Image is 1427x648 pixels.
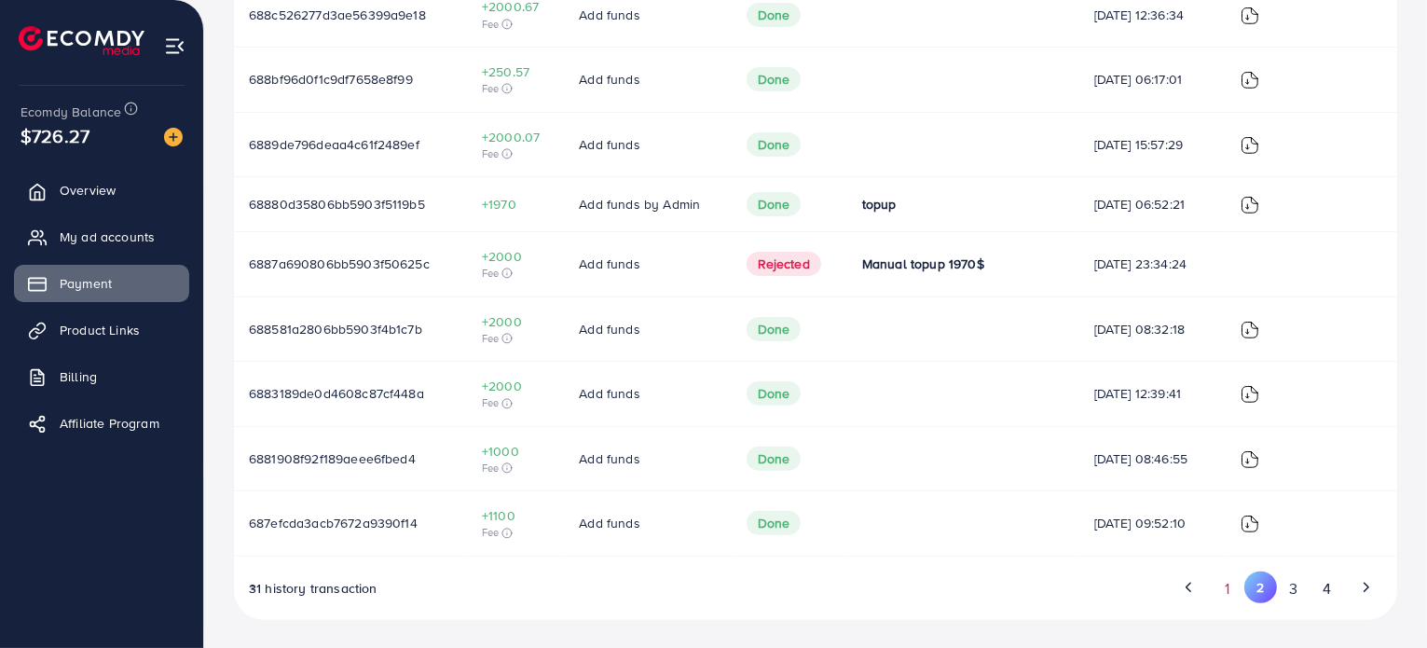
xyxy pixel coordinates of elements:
span: Done [747,447,802,471]
span: +2000 [482,247,549,266]
span: +1970 [482,195,549,214]
button: Go to page 2 [1244,572,1277,603]
span: +2000.07 [482,128,549,146]
span: Add funds by Admin [579,195,700,214]
span: [DATE] 06:17:01 [1094,70,1211,89]
span: Fee [482,331,549,346]
span: 6881908f92f189aeee6fbed4 [249,449,416,468]
a: Product Links [14,311,189,349]
a: Overview [14,172,189,209]
span: Add funds [579,6,639,24]
span: Done [747,511,802,535]
span: Add funds [579,449,639,468]
span: Overview [60,181,116,200]
span: Fee [482,525,549,540]
span: Fee [482,461,549,476]
img: ic-download-invoice.1f3c1b55.svg [1241,196,1259,214]
span: Billing [60,367,97,386]
span: +1000 [482,442,549,461]
span: Ecomdy Balance [21,103,121,121]
span: Add funds [579,135,639,154]
span: +250.57 [482,62,549,81]
span: [DATE] 12:39:41 [1094,384,1211,403]
span: Product Links [60,321,140,339]
span: Fee [482,146,549,161]
img: ic-download-invoice.1f3c1b55.svg [1241,321,1259,339]
span: Done [747,132,802,157]
button: Go to previous page [1173,572,1205,603]
a: My ad accounts [14,218,189,255]
span: 6889de796deaa4c61f2489ef [249,135,419,154]
span: $726.27 [21,122,89,149]
span: Rejected [747,252,821,276]
span: Add funds [579,320,639,338]
img: menu [164,35,185,57]
img: ic-download-invoice.1f3c1b55.svg [1241,7,1259,25]
span: Manual topup 1970$ [862,255,984,273]
img: ic-download-invoice.1f3c1b55.svg [1241,515,1259,533]
span: Add funds [579,514,639,532]
img: logo [19,26,144,55]
ul: Pagination [1173,572,1382,606]
span: Fee [482,266,549,281]
span: Done [747,192,802,216]
span: [DATE] 23:34:24 [1094,255,1211,273]
span: [DATE] 12:36:34 [1094,6,1211,24]
span: My ad accounts [60,227,155,246]
span: Done [747,317,802,341]
img: ic-download-invoice.1f3c1b55.svg [1241,385,1259,404]
span: +2000 [482,312,549,331]
span: Fee [482,395,549,410]
span: Payment [60,274,112,293]
span: 688581a2806bb5903f4b1c7b [249,320,422,338]
span: Add funds [579,255,639,273]
span: Add funds [579,70,639,89]
span: 688bf96d0f1c9df7658e8f99 [249,70,413,89]
span: 687efcda3acb7672a9390f14 [249,514,418,532]
span: Affiliate Program [60,414,159,433]
iframe: Chat [1348,564,1413,634]
span: 688c526277d3ae56399a9e18 [249,6,426,24]
span: [DATE] 08:46:55 [1094,449,1211,468]
a: Affiliate Program [14,405,189,442]
img: ic-download-invoice.1f3c1b55.svg [1241,450,1259,469]
a: Billing [14,358,189,395]
img: ic-download-invoice.1f3c1b55.svg [1241,71,1259,90]
button: Go to page 3 [1277,572,1310,606]
span: Add funds [579,384,639,403]
span: [DATE] 15:57:29 [1094,135,1211,154]
span: [DATE] 06:52:21 [1094,195,1211,214]
span: [DATE] 09:52:10 [1094,514,1211,532]
img: ic-download-invoice.1f3c1b55.svg [1241,136,1259,155]
span: Done [747,381,802,406]
span: 68880d35806bb5903f5119b5 [249,195,425,214]
span: 6887a690806bb5903f50625c [249,255,430,273]
span: +1100 [482,506,549,525]
img: image [164,128,183,146]
span: topup [862,195,897,214]
span: Fee [482,17,549,32]
span: Done [747,67,802,91]
a: Payment [14,265,189,302]
span: [DATE] 08:32:18 [1094,320,1211,338]
span: 31 history transaction [249,579,377,598]
span: Fee [482,81,549,96]
button: Go to page 4 [1310,572,1344,606]
span: +2000 [482,377,549,395]
span: 6883189de0d4608c87cf448a [249,384,424,403]
button: Go to page 1 [1211,572,1243,606]
span: Done [747,3,802,27]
